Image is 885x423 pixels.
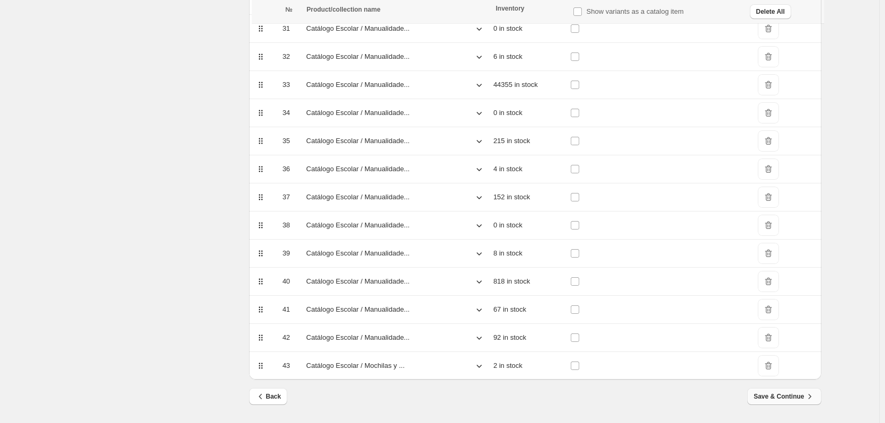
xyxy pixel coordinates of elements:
span: Product/collection name [307,6,380,13]
button: Save & Continue [747,388,821,405]
td: 0 in stock [490,15,567,43]
span: 35 [282,137,290,145]
td: 8 in stock [490,240,567,268]
p: Catálogo Escolar / Manualidade... [306,220,410,231]
p: Catálogo Escolar / Manualidade... [306,108,410,118]
td: 6 in stock [490,43,567,71]
td: 152 in stock [490,183,567,211]
p: Catálogo Escolar / Manualidade... [306,192,410,202]
span: Back [255,391,281,402]
span: № [286,6,293,13]
span: 31 [282,24,290,32]
span: 43 [282,362,290,369]
span: 34 [282,109,290,117]
p: Catálogo Escolar / Manualidade... [306,51,410,62]
span: 39 [282,249,290,257]
td: 818 in stock [490,268,567,296]
span: 42 [282,333,290,341]
td: 0 in stock [490,99,567,127]
p: Catálogo Escolar / Manualidade... [306,276,410,287]
p: Catálogo Escolar / Mochilas y ... [306,360,405,371]
p: Catálogo Escolar / Manualidade... [306,304,410,315]
p: Catálogo Escolar / Manualidade... [306,136,410,146]
span: 36 [282,165,290,173]
p: Catálogo Escolar / Manualidade... [306,23,410,34]
div: Inventory [496,4,567,13]
span: 40 [282,277,290,285]
span: 32 [282,52,290,60]
p: Catálogo Escolar / Manualidade... [306,164,410,174]
td: 0 in stock [490,211,567,240]
span: 33 [282,81,290,89]
p: Catálogo Escolar / Manualidade... [306,248,410,259]
span: Show variants as a catalog item [587,7,684,15]
td: 215 in stock [490,127,567,155]
td: 2 in stock [490,352,567,380]
button: Delete All [750,4,791,19]
td: 92 in stock [490,324,567,352]
span: Save & Continue [754,391,815,402]
td: 4 in stock [490,155,567,183]
span: Delete All [756,7,785,16]
td: 44355 in stock [490,71,567,99]
span: 37 [282,193,290,201]
span: 41 [282,305,290,313]
p: Catálogo Escolar / Manualidade... [306,80,410,90]
td: 67 in stock [490,296,567,324]
p: Catálogo Escolar / Manualidade... [306,332,410,343]
span: 38 [282,221,290,229]
button: Back [249,388,288,405]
